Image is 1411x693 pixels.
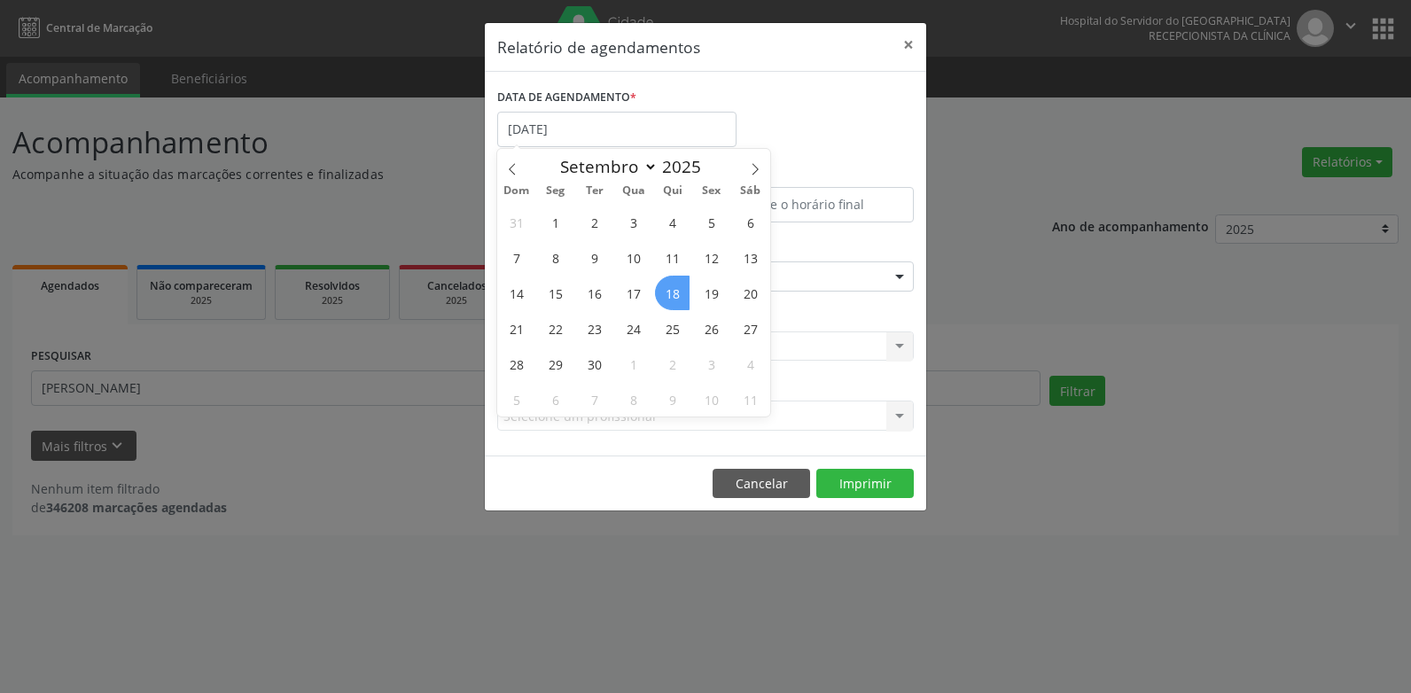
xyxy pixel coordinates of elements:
span: Outubro 3, 2025 [694,346,729,381]
label: ATÉ [710,160,914,187]
span: Qui [653,185,692,197]
input: Year [658,155,716,178]
span: Outubro 8, 2025 [616,382,651,417]
span: Outubro 6, 2025 [538,382,573,417]
span: Outubro 11, 2025 [733,382,768,417]
span: Setembro 27, 2025 [733,311,768,346]
span: Outubro 2, 2025 [655,346,690,381]
input: Selecione uma data ou intervalo [497,112,737,147]
span: Setembro 29, 2025 [538,346,573,381]
span: Setembro 18, 2025 [655,276,690,310]
button: Imprimir [816,469,914,499]
span: Setembro 15, 2025 [538,276,573,310]
span: Outubro 4, 2025 [733,346,768,381]
span: Setembro 10, 2025 [616,240,651,275]
span: Outubro 7, 2025 [577,382,612,417]
span: Qua [614,185,653,197]
span: Setembro 11, 2025 [655,240,690,275]
span: Setembro 19, 2025 [694,276,729,310]
span: Ter [575,185,614,197]
span: Setembro 16, 2025 [577,276,612,310]
span: Setembro 9, 2025 [577,240,612,275]
span: Setembro 13, 2025 [733,240,768,275]
span: Outubro 5, 2025 [499,382,534,417]
span: Setembro 1, 2025 [538,205,573,239]
span: Setembro 4, 2025 [655,205,690,239]
span: Setembro 23, 2025 [577,311,612,346]
span: Sáb [731,185,770,197]
span: Setembro 14, 2025 [499,276,534,310]
span: Setembro 2, 2025 [577,205,612,239]
span: Setembro 30, 2025 [577,346,612,381]
select: Month [551,154,658,179]
span: Outubro 1, 2025 [616,346,651,381]
span: Setembro 22, 2025 [538,311,573,346]
span: Setembro 7, 2025 [499,240,534,275]
button: Cancelar [713,469,810,499]
span: Setembro 24, 2025 [616,311,651,346]
h5: Relatório de agendamentos [497,35,700,58]
label: DATA DE AGENDAMENTO [497,84,636,112]
span: Setembro 12, 2025 [694,240,729,275]
span: Agosto 31, 2025 [499,205,534,239]
span: Seg [536,185,575,197]
span: Setembro 26, 2025 [694,311,729,346]
span: Outubro 10, 2025 [694,382,729,417]
input: Selecione o horário final [710,187,914,222]
span: Setembro 3, 2025 [616,205,651,239]
span: Outubro 9, 2025 [655,382,690,417]
span: Setembro 6, 2025 [733,205,768,239]
span: Sex [692,185,731,197]
span: Setembro 20, 2025 [733,276,768,310]
span: Setembro 8, 2025 [538,240,573,275]
span: Setembro 17, 2025 [616,276,651,310]
span: Setembro 28, 2025 [499,346,534,381]
span: Setembro 5, 2025 [694,205,729,239]
span: Setembro 21, 2025 [499,311,534,346]
span: Setembro 25, 2025 [655,311,690,346]
button: Close [891,23,926,66]
span: Dom [497,185,536,197]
